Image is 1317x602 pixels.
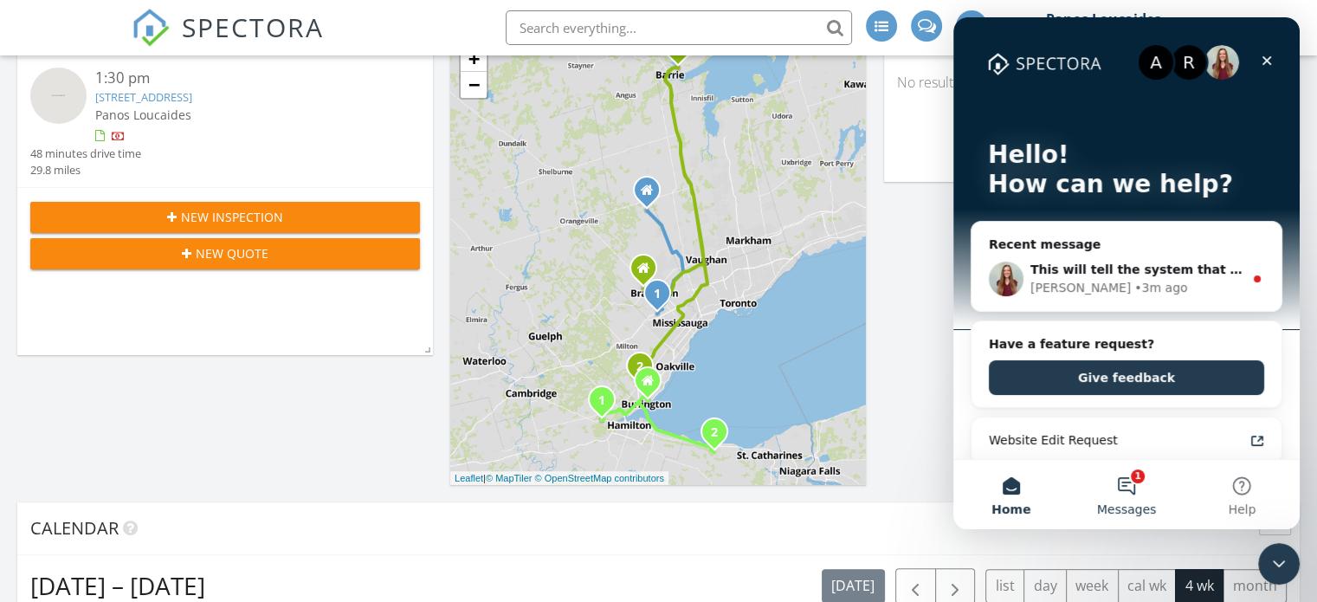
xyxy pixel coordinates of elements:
button: Give feedback [36,343,311,378]
span: Messages [144,486,203,498]
span: SPECTORA [182,9,324,45]
a: 1:30 pm [STREET_ADDRESS] Panos Loucaides 48 minutes drive time 29.8 miles [30,68,420,178]
a: © MapTiler [486,473,533,483]
div: Website Edit Request [36,414,290,432]
div: No results found [884,59,1300,106]
a: © OpenStreetMap contributors [535,473,664,483]
iframe: To enrich screen reader interactions, please activate Accessibility in Grammarly extension settings [953,17,1300,529]
a: SPECTORA [132,23,324,60]
span: Panos Loucaides [95,107,191,123]
input: Search everything... [506,10,852,45]
span: Calendar [30,516,119,540]
button: Messages [115,443,230,512]
div: 27 Heathwood Dr, Brampton ON L7A 1Z6 [643,268,654,278]
div: Close [298,28,329,59]
img: The Best Home Inspection Software - Spectora [132,9,170,47]
div: 1:30 pm [95,68,388,89]
div: 210 Dunsmore Ln, Barrie, ON L4M 6Z8 [678,47,688,57]
div: 55 Kirby Ave, Hamilton, ON L9H 6H6 [602,399,612,410]
div: | [450,471,668,486]
div: [PERSON_NAME] [77,262,178,280]
div: 5300 King St, Lincoln, ON L0R 1B3 [714,431,725,442]
div: 2465 Headon Rd , Burlington, ON L7N 4G2 [640,366,650,376]
span: Home [38,486,77,498]
i: 2 [636,361,643,373]
div: 4 Coates Hill Crt, Bolton Ontario L7E0N4 [647,190,657,200]
div: 7284 Bellshire Gate 28, Mississauga, ON L5N 8E3 [657,293,668,303]
span: New Quote [196,244,268,262]
iframe: Intercom live chat [1258,543,1300,585]
button: New Inspection [30,202,420,233]
h2: Have a feature request? [36,318,311,336]
a: [STREET_ADDRESS] [95,89,192,105]
a: Leaflet [455,473,483,483]
div: 29.8 miles [30,162,141,178]
a: Website Edit Request [25,407,321,439]
img: streetview [30,68,87,124]
div: • 3m ago [181,262,234,280]
div: 466 Beverley Dr, Burlington Ontario L7R 3G6 [648,380,658,391]
div: Panos Loucaides [1046,10,1161,28]
i: 1 [654,288,661,301]
button: Help [231,443,346,512]
a: Zoom out [461,72,487,98]
span: Help [274,486,302,498]
button: New Quote [30,238,420,269]
div: 48 minutes drive time [30,146,141,162]
span: New Inspection [181,208,283,226]
i: 1 [598,395,605,407]
a: Zoom in [461,46,487,72]
i: 2 [711,427,718,439]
